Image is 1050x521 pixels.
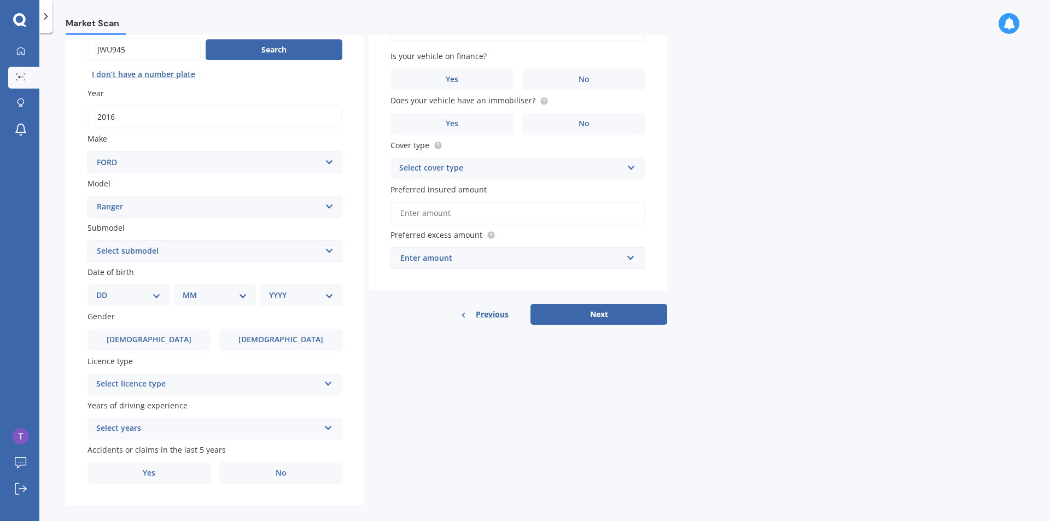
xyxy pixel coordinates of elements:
[579,119,590,128] span: No
[66,18,126,33] span: Market Scan
[107,335,191,344] span: [DEMOGRAPHIC_DATA]
[390,230,482,240] span: Preferred excess amount
[96,422,319,435] div: Select years
[276,469,287,478] span: No
[87,400,188,411] span: Years of driving experience
[390,202,645,225] input: Enter amount
[87,38,201,61] input: Enter plate number
[87,223,125,233] span: Submodel
[87,356,133,366] span: Licence type
[206,39,342,60] button: Search
[579,75,590,84] span: No
[446,119,458,128] span: Yes
[446,75,458,84] span: Yes
[400,252,622,264] div: Enter amount
[530,304,667,325] button: Next
[87,312,115,322] span: Gender
[87,66,200,83] button: I don’t have a number plate
[476,306,509,323] span: Previous
[399,162,622,175] div: Select cover type
[87,88,104,98] span: Year
[87,178,110,189] span: Model
[87,444,226,455] span: Accidents or claims in the last 5 years
[143,469,155,478] span: Yes
[87,267,134,277] span: Date of birth
[87,134,107,144] span: Make
[390,140,429,150] span: Cover type
[390,51,487,61] span: Is your vehicle on finance?
[13,428,29,444] img: ACg8ocLBp5yqd55Cg6HwvZ5nAD94kyxBs23tZv8vv1JFBEsHei4Hlg=s96-c
[390,184,487,195] span: Preferred insured amount
[96,378,319,391] div: Select licence type
[238,335,323,344] span: [DEMOGRAPHIC_DATA]
[87,106,342,128] input: YYYY
[390,96,535,106] span: Does your vehicle have an immobiliser?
